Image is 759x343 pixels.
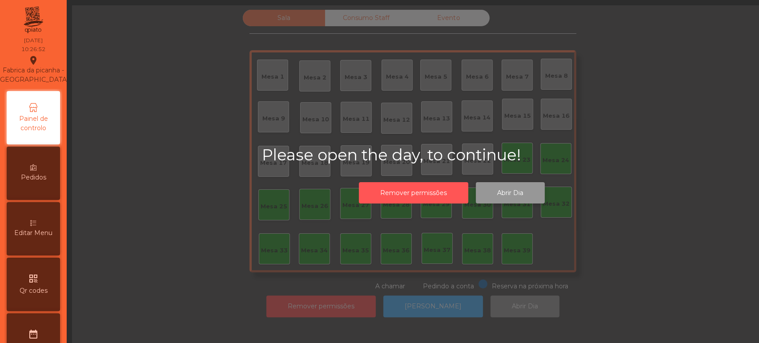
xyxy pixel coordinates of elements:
i: qr_code [28,273,39,284]
div: 10:26:52 [21,45,45,53]
img: qpiato [22,4,44,36]
i: location_on [28,55,39,66]
span: Painel de controlo [9,114,58,133]
span: Editar Menu [14,228,52,238]
span: Qr codes [20,286,48,295]
div: [DATE] [24,36,43,44]
span: Pedidos [21,173,46,182]
h2: Please open the day, to continue! [262,146,642,164]
button: Abrir Dia [476,182,545,204]
i: date_range [28,329,39,339]
button: Remover permissões [359,182,468,204]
